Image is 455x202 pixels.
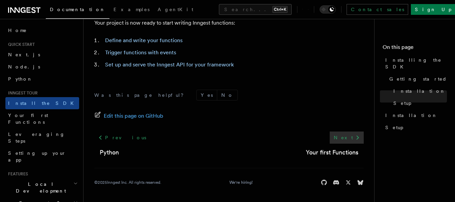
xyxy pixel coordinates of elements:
span: Quick start [5,42,35,47]
a: We're hiring! [229,180,253,185]
a: Define and write your functions [105,37,183,44]
a: Your first Functions [306,148,358,157]
span: AgentKit [158,7,193,12]
h4: On this page [383,43,447,54]
span: Inngest tour [5,90,38,96]
a: Installing the SDK [383,54,447,73]
span: Setup [393,100,411,107]
span: Getting started [389,76,447,82]
kbd: Ctrl+K [272,6,288,13]
span: Features [5,171,28,177]
a: Set up and serve the Inngest API for your framework [105,61,234,68]
a: Next [330,132,364,144]
span: Leveraging Steps [8,132,65,144]
span: Installation [393,88,446,94]
span: Setup [385,124,403,131]
a: Documentation [46,2,109,19]
span: Your first Functions [8,113,48,125]
a: Python [100,148,119,157]
a: AgentKit [154,2,197,18]
p: Was this page helpful? [94,92,188,98]
button: Yes [197,90,217,100]
a: Node.js [5,61,79,73]
a: Previous [94,132,150,144]
span: Installing the SDK [385,57,447,70]
a: Setting up your app [5,147,79,166]
span: Home [8,27,27,34]
a: Leveraging Steps [5,128,79,147]
span: Node.js [8,64,40,69]
span: Install the SDK [8,100,78,106]
a: Home [5,24,79,36]
button: Local Development [5,178,79,197]
span: Documentation [50,7,105,12]
button: No [217,90,237,100]
a: Edit this page on GitHub [94,111,163,121]
span: Setting up your app [8,150,66,163]
span: Next.js [8,52,40,57]
div: © 2025 Inngest Inc. All rights reserved. [94,180,161,185]
span: Local Development [5,181,73,194]
a: Python [5,73,79,85]
a: Your first Functions [5,109,79,128]
a: Contact sales [347,4,408,15]
a: Install the SDK [5,97,79,109]
p: Your project is now ready to start writing Inngest functions: [94,18,364,28]
span: Edit this page on GitHub [104,111,163,121]
a: Setup [391,97,447,109]
a: Examples [109,2,154,18]
a: Next.js [5,49,79,61]
a: Setup [383,121,447,134]
span: Python [8,76,33,82]
button: Toggle dark mode [320,5,336,13]
span: Installation [385,112,437,119]
a: Installation [391,85,447,97]
a: Installation [383,109,447,121]
a: Getting started [387,73,447,85]
button: Search...Ctrl+K [219,4,292,15]
a: Trigger functions with events [105,49,176,56]
span: Examples [113,7,150,12]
